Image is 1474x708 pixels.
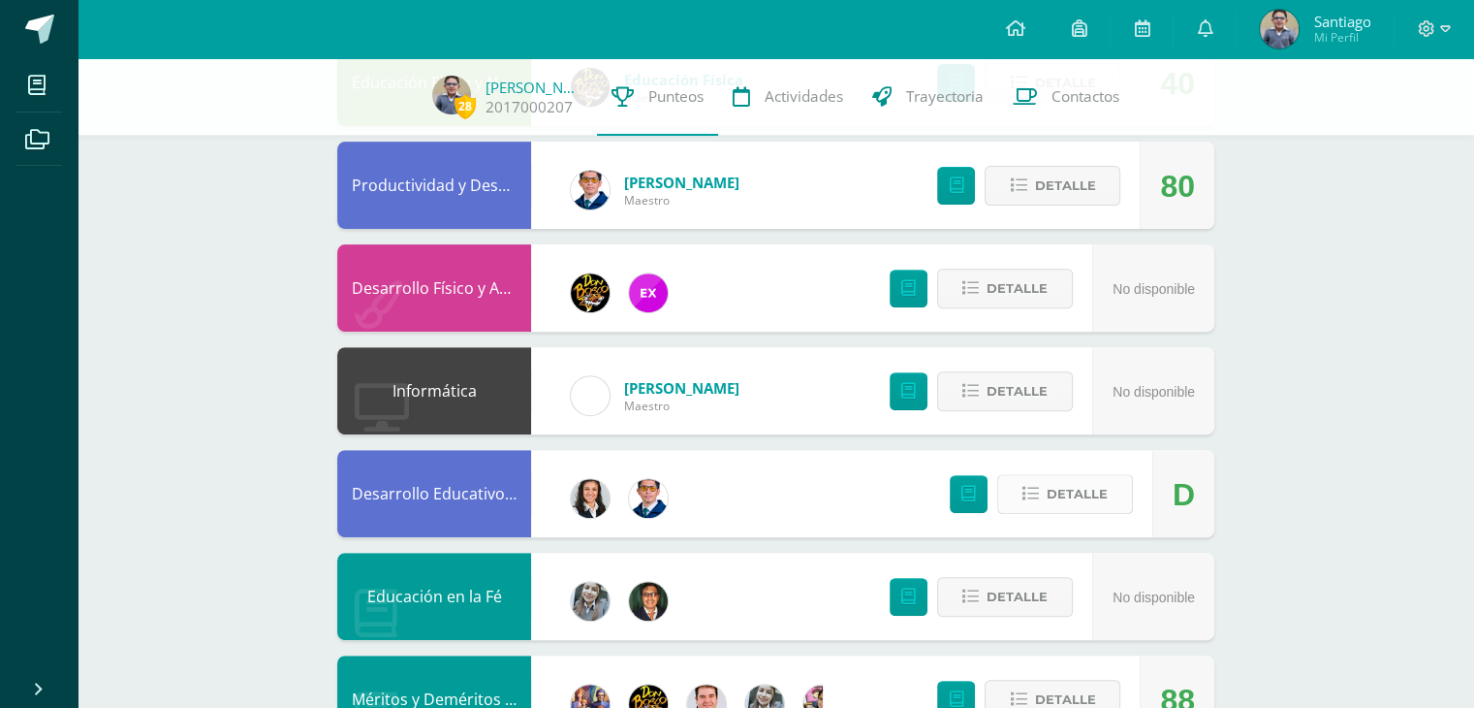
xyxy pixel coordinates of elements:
button: Detalle [985,166,1120,206]
button: Detalle [937,269,1073,308]
div: Productividad y Desarrollo [337,142,531,229]
a: [PERSON_NAME] [486,78,582,97]
a: 2017000207 [486,97,573,117]
img: 059ccfba660c78d33e1d6e9d5a6a4bb6.png [629,479,668,518]
span: Mi Perfil [1313,29,1370,46]
span: Detalle [987,271,1048,306]
img: ce84f7dabd80ed5f5aa83b4480291ac6.png [629,274,668,312]
span: Contactos [1051,86,1119,107]
img: cae4b36d6049cd6b8500bd0f72497672.png [571,376,610,415]
span: Santiago [1313,12,1370,31]
span: [PERSON_NAME] [624,173,739,192]
a: Punteos [597,58,718,136]
div: 80 [1160,143,1195,230]
span: 28 [455,94,476,118]
span: Actividades [765,86,843,107]
span: Maestro [624,192,739,209]
span: Trayectoria [906,86,984,107]
div: D [1173,451,1195,538]
span: No disponible [1113,590,1195,605]
div: Informática [337,347,531,434]
span: No disponible [1113,384,1195,400]
button: Detalle [937,371,1073,411]
img: 941e3438b01450ad37795ac5485d303e.png [629,582,668,621]
img: cba4c69ace659ae4cf02a5761d9a2473.png [571,582,610,621]
div: Desarrollo Educativo y Proyecto de Vida [337,450,531,537]
span: Detalle [987,373,1048,409]
img: 059ccfba660c78d33e1d6e9d5a6a4bb6.png [571,171,610,209]
span: [PERSON_NAME] [624,378,739,398]
span: Detalle [987,579,1048,615]
button: Detalle [937,577,1073,617]
div: Desarrollo Físico y Artístico [337,244,531,332]
span: Punteos [648,86,704,107]
img: 878bb1426e4b9fbf16daaceb5d88f554.png [1260,10,1299,48]
div: Educación en la Fé [337,553,531,640]
img: 21dcd0747afb1b787494880446b9b401.png [571,274,610,312]
img: 878bb1426e4b9fbf16daaceb5d88f554.png [432,76,471,114]
a: Trayectoria [858,58,998,136]
a: Contactos [998,58,1134,136]
a: Actividades [718,58,858,136]
button: Detalle [997,474,1133,514]
span: Detalle [1034,168,1095,204]
img: b15e54589cdbd448c33dd63f135c9987.png [571,479,610,518]
span: Maestro [624,398,739,414]
span: Detalle [1047,476,1108,512]
span: No disponible [1113,281,1195,297]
